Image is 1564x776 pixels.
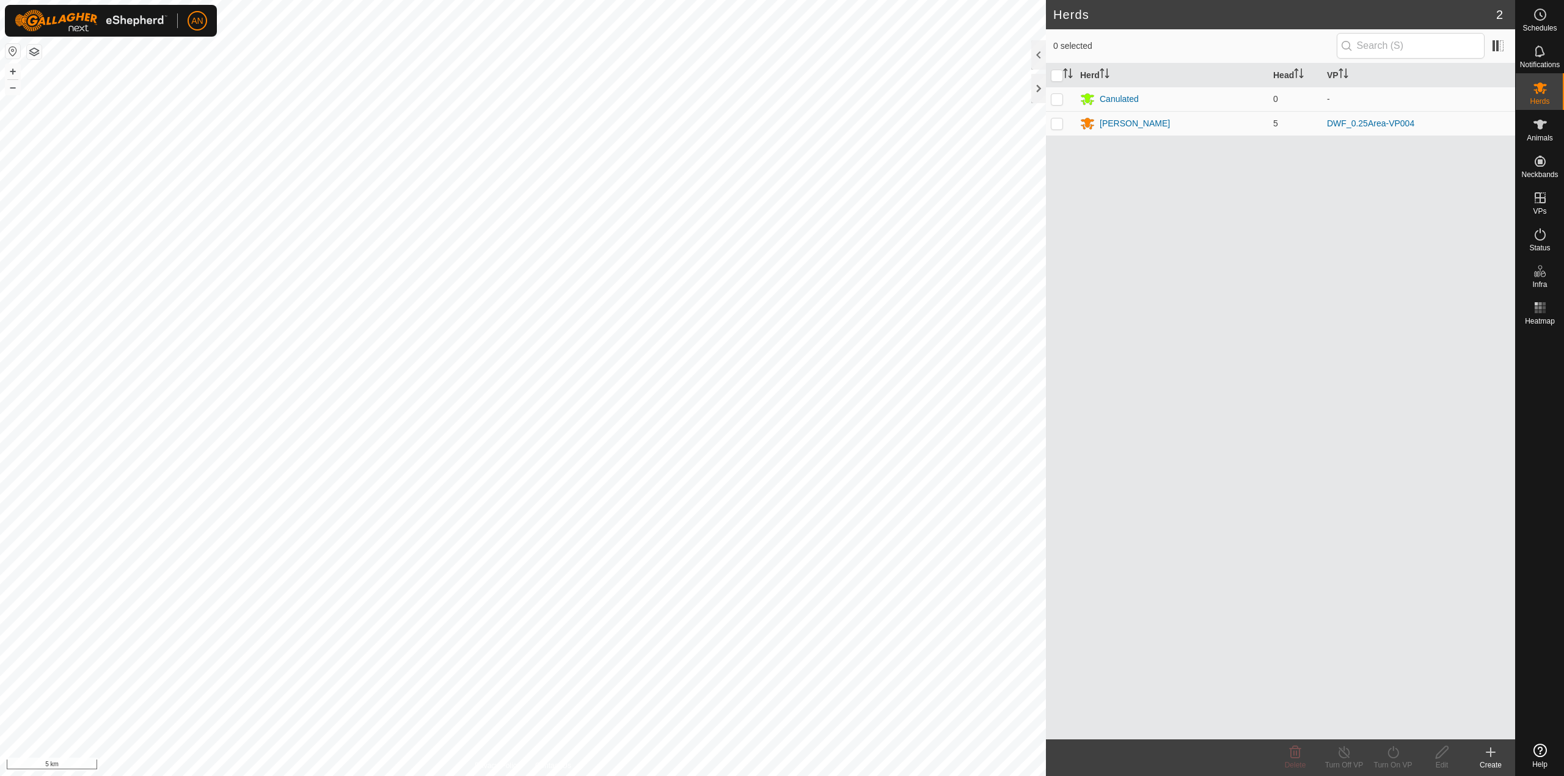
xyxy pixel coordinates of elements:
[1100,70,1109,80] p-sorticon: Activate to sort
[1522,24,1557,32] span: Schedules
[535,760,571,771] a: Contact Us
[1496,5,1503,24] span: 2
[1533,208,1546,215] span: VPs
[1529,244,1550,252] span: Status
[1327,118,1414,128] a: DWF_0.25Area-VP004
[1268,63,1322,87] th: Head
[1532,281,1547,288] span: Infra
[1100,117,1170,130] div: [PERSON_NAME]
[5,80,20,95] button: –
[5,44,20,59] button: Reset Map
[1337,33,1485,59] input: Search (S)
[1417,760,1466,771] div: Edit
[15,10,167,32] img: Gallagher Logo
[1532,761,1548,768] span: Help
[1530,98,1549,105] span: Herds
[1521,171,1558,178] span: Neckbands
[1294,70,1304,80] p-sorticon: Activate to sort
[1466,760,1515,771] div: Create
[1368,760,1417,771] div: Turn On VP
[5,64,20,79] button: +
[1053,7,1496,22] h2: Herds
[1339,70,1348,80] p-sorticon: Activate to sort
[1053,40,1337,53] span: 0 selected
[1320,760,1368,771] div: Turn Off VP
[191,15,203,27] span: AN
[1100,93,1139,106] div: Canulated
[1322,63,1515,87] th: VP
[1273,118,1278,128] span: 5
[1525,317,1555,325] span: Heatmap
[1075,63,1268,87] th: Herd
[27,45,42,59] button: Map Layers
[1520,61,1560,68] span: Notifications
[1322,87,1515,111] td: -
[1516,739,1564,773] a: Help
[1285,761,1306,769] span: Delete
[1063,70,1073,80] p-sorticon: Activate to sort
[1273,94,1278,104] span: 0
[475,760,521,771] a: Privacy Policy
[1527,134,1553,142] span: Animals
